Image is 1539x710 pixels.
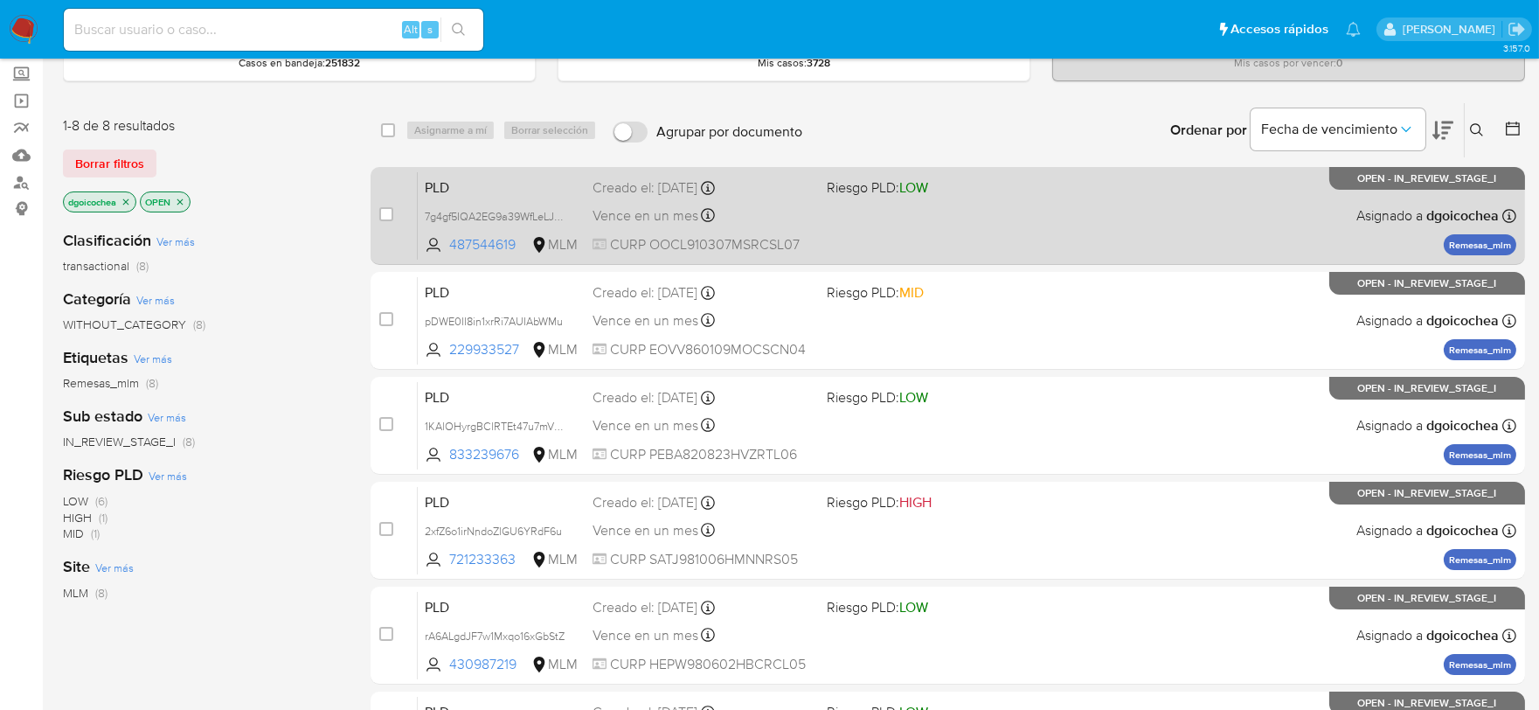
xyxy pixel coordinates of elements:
[427,21,433,38] span: s
[404,21,418,38] span: Alt
[1508,20,1526,38] a: Salir
[1403,21,1501,38] p: dalia.goicochea@mercadolibre.com.mx
[1346,22,1361,37] a: Notificaciones
[1503,41,1530,55] span: 3.157.0
[1231,20,1328,38] span: Accesos rápidos
[64,18,483,41] input: Buscar usuario o caso...
[440,17,476,42] button: search-icon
